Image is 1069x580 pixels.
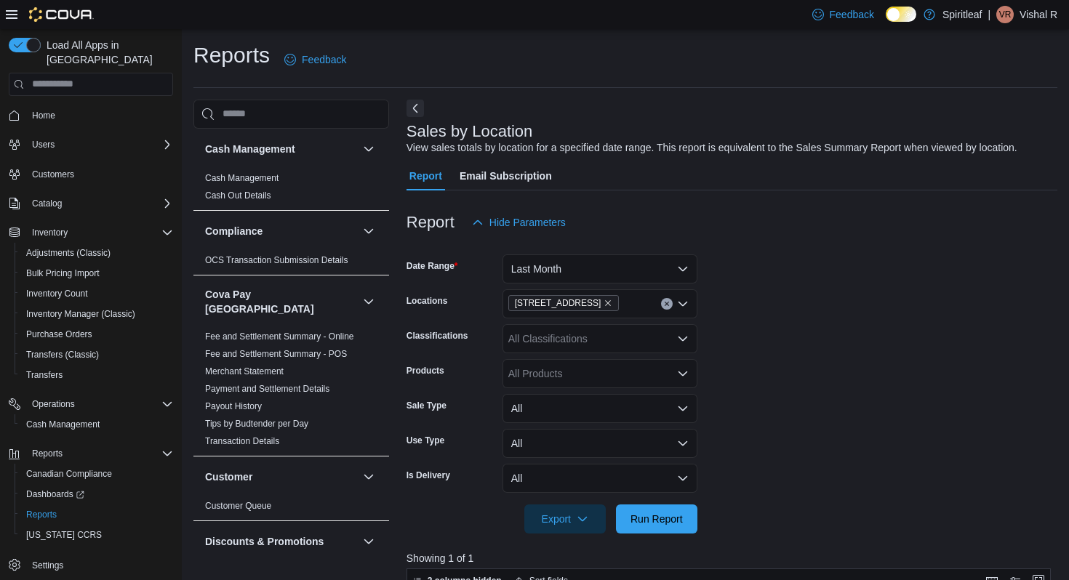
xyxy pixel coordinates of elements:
span: Transfers [20,366,173,384]
a: Tips by Budtender per Day [205,419,308,429]
span: Transfers (Classic) [26,349,99,361]
button: Cash Management [360,140,377,158]
button: Reports [15,504,179,525]
button: Cova Pay [GEOGRAPHIC_DATA] [360,293,377,310]
button: Last Month [503,254,697,283]
span: Hide Parameters [489,215,566,230]
span: Inventory [32,227,68,238]
label: Use Type [407,435,444,446]
span: Settings [26,555,173,573]
span: Reports [32,448,63,459]
button: Users [26,136,60,153]
label: Is Delivery [407,470,450,481]
a: Adjustments (Classic) [20,244,116,262]
span: Fee and Settlement Summary - POS [205,348,347,360]
button: Inventory Count [15,283,179,304]
label: Classifications [407,330,468,342]
span: Dashboards [26,488,84,500]
span: [US_STATE] CCRS [26,529,102,541]
span: Bulk Pricing Import [26,267,100,279]
button: Hide Parameters [466,208,572,237]
button: Transfers (Classic) [15,345,179,365]
span: Adjustments (Classic) [26,247,111,259]
span: Home [26,106,173,124]
button: Operations [3,394,179,414]
button: [US_STATE] CCRS [15,525,179,545]
span: Cash Management [20,416,173,433]
button: Open list of options [677,298,689,310]
p: Spiritleaf [942,6,982,23]
span: Customer Queue [205,500,271,512]
div: Cash Management [193,169,389,210]
span: Run Report [630,512,683,526]
h3: Cova Pay [GEOGRAPHIC_DATA] [205,287,357,316]
h3: Cash Management [205,142,295,156]
button: Purchase Orders [15,324,179,345]
button: Canadian Compliance [15,464,179,484]
span: Purchase Orders [20,326,173,343]
span: Payout History [205,400,262,412]
button: Cash Management [205,142,357,156]
span: Canadian Compliance [20,465,173,483]
button: Catalog [3,193,179,214]
button: Discounts & Promotions [360,533,377,550]
span: Inventory Manager (Classic) [26,308,135,320]
div: Cova Pay [GEOGRAPHIC_DATA] [193,328,389,456]
a: Purchase Orders [20,326,98,343]
a: Payment and Settlement Details [205,384,329,394]
span: Inventory Manager (Classic) [20,305,173,323]
a: Payout History [205,401,262,411]
span: Transfers (Classic) [20,346,173,363]
span: Adjustments (Classic) [20,244,173,262]
h3: Sales by Location [407,123,533,140]
a: Canadian Compliance [20,465,118,483]
span: Washington CCRS [20,526,173,544]
button: Bulk Pricing Import [15,263,179,283]
span: Cash Out Details [205,190,271,201]
label: Sale Type [407,400,447,411]
span: Transfers [26,369,63,381]
a: Transfers (Classic) [20,346,105,363]
span: Inventory [26,224,173,241]
a: Reports [20,506,63,523]
span: 570 - Spiritleaf Taunton Rd E (Oshawa) [508,295,620,311]
a: Customer Queue [205,501,271,511]
h3: Report [407,214,455,231]
span: Cash Management [205,172,279,184]
span: Settings [32,560,63,571]
a: Feedback [279,45,352,74]
h1: Reports [193,41,270,70]
a: [US_STATE] CCRS [20,526,108,544]
label: Products [407,365,444,376]
button: Inventory Manager (Classic) [15,304,179,324]
label: Locations [407,295,448,307]
span: Payment and Settlement Details [205,383,329,395]
span: Dashboards [20,486,173,503]
span: Operations [26,395,173,413]
input: Dark Mode [886,7,916,22]
button: Cash Management [15,414,179,435]
span: Reports [26,509,57,520]
h3: Compliance [205,224,263,238]
button: Open list of options [677,333,689,345]
span: Transaction Details [205,435,279,447]
span: Users [32,139,55,150]
a: Merchant Statement [205,366,284,376]
div: Compliance [193,251,389,275]
button: Inventory [26,224,73,241]
span: Users [26,136,173,153]
span: Tips by Budtender per Day [205,418,308,430]
span: Bulk Pricing Import [20,265,173,282]
button: Reports [26,445,68,462]
label: Date Range [407,260,458,272]
span: Operations [32,398,75,410]
button: Export [524,504,606,533]
a: Dashboards [20,486,90,503]
button: Transfers [15,365,179,385]
span: Catalog [26,195,173,212]
button: Customer [205,470,357,484]
span: Inventory Count [26,288,88,299]
span: Catalog [32,198,62,209]
span: Export [533,504,597,533]
button: Operations [26,395,81,413]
